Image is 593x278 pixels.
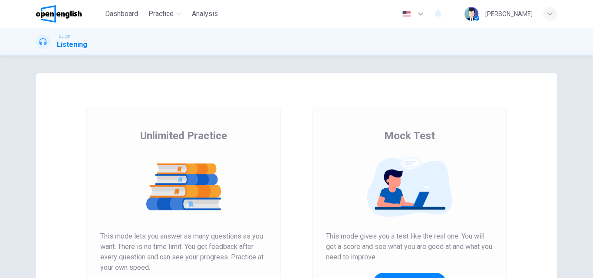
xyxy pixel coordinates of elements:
span: Analysis [192,9,218,19]
img: en [401,11,412,17]
span: This mode lets you answer as many questions as you want. There is no time limit. You get feedback... [100,231,267,273]
button: Practice [145,6,185,22]
button: Dashboard [102,6,142,22]
span: Mock Test [384,129,435,143]
h1: Listening [57,39,87,50]
a: OpenEnglish logo [36,5,102,23]
button: Analysis [188,6,221,22]
img: OpenEnglish logo [36,5,82,23]
span: This mode gives you a test like the real one. You will get a score and see what you are good at a... [326,231,493,262]
span: Unlimited Practice [140,129,227,143]
span: Practice [148,9,174,19]
img: Profile picture [465,7,478,21]
div: [PERSON_NAME] [485,9,533,19]
span: Dashboard [105,9,138,19]
span: TOEIC® [57,33,70,39]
